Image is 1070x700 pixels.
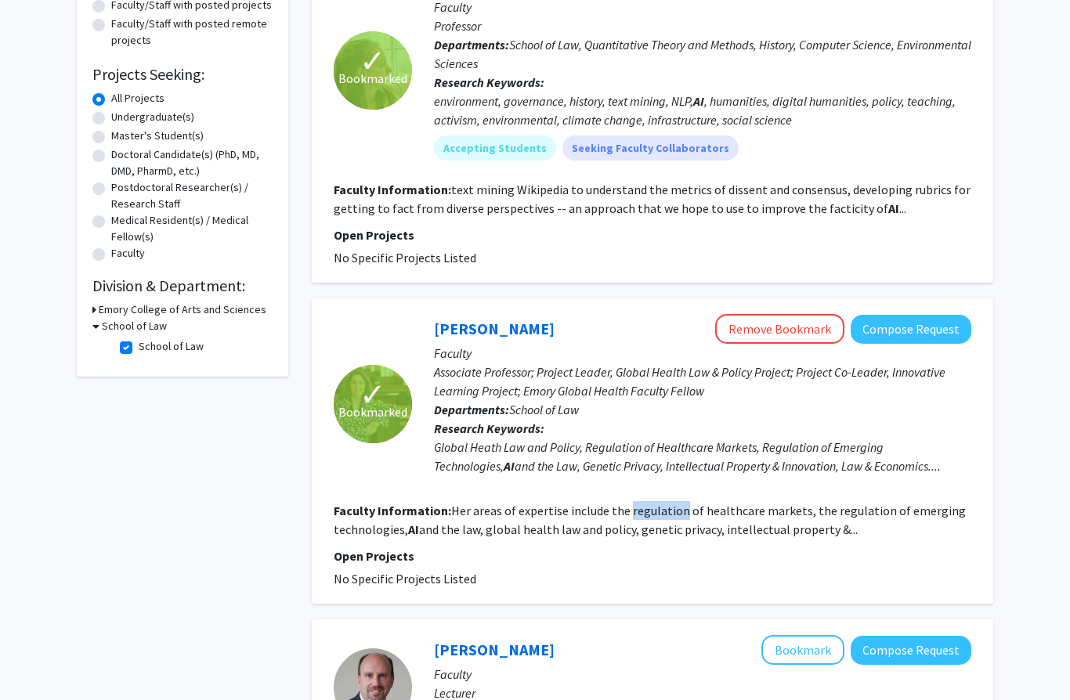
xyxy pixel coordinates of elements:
div: Global Heath Law and Policy, Regulation of Healthcare Markets, Regulation of Emerging Technologie... [434,438,971,476]
a: [PERSON_NAME] [434,319,555,339]
span: Bookmarked [338,403,407,422]
b: Research Keywords: [434,75,544,91]
b: AI [504,459,515,474]
label: Faculty/Staff with posted remote projects [111,16,273,49]
b: Research Keywords: [434,421,544,437]
iframe: Chat [12,630,67,688]
button: Remove Bookmark [715,315,844,345]
span: Bookmarked [338,70,407,88]
label: Undergraduate(s) [111,110,194,126]
button: Add Michael Athans to Bookmarks [761,636,844,666]
span: ✓ [360,54,386,70]
h2: Division & Department: [92,277,273,296]
mat-chip: Seeking Faculty Collaborators [562,136,739,161]
label: All Projects [111,91,164,107]
div: environment, governance, history, text mining, NLP, , humanities, digital humanities, policy, tea... [434,92,971,130]
h2: Projects Seeking: [92,66,273,85]
fg-read-more: text mining Wikipedia to understand the metrics of dissent and consensus, developing rubrics for ... [334,182,971,217]
b: Departments: [434,402,509,418]
b: AI [693,94,704,110]
p: Open Projects [334,547,971,566]
label: Doctoral Candidate(s) (PhD, MD, DMD, PharmD, etc.) [111,147,273,180]
p: Open Projects [334,226,971,245]
b: Faculty Information: [334,503,451,519]
p: Associate Professor; Project Leader, Global Health Law & Policy Project; Project Co-Leader, Innov... [434,363,971,401]
a: [PERSON_NAME] [434,640,555,660]
label: School of Law [139,339,204,355]
span: School of Law, Quantitative Theory and Methods, History, Computer Science, Environmental Sciences [434,38,971,72]
p: Faculty [434,666,971,684]
label: Postdoctoral Researcher(s) / Research Staff [111,180,273,213]
h3: Emory College of Arts and Sciences [99,302,266,319]
b: Faculty Information: [334,182,451,198]
b: AI [408,522,419,538]
fg-read-more: Her areas of expertise include the regulation of healthcare markets, the regulation of emerging t... [334,503,966,538]
label: Faculty [111,246,145,262]
p: Professor [434,17,971,36]
span: ✓ [360,388,386,403]
mat-chip: Accepting Students [434,136,556,161]
button: Compose Request to Michael Athans [851,637,971,666]
h3: School of Law [102,319,167,335]
button: Compose Request to Liza Vertinsky [851,316,971,345]
label: Master's Student(s) [111,128,204,145]
span: No Specific Projects Listed [334,572,476,587]
label: Medical Resident(s) / Medical Fellow(s) [111,213,273,246]
span: School of Law [509,402,579,418]
b: Departments: [434,38,509,53]
b: AI [888,201,899,217]
p: Faculty [434,345,971,363]
span: No Specific Projects Listed [334,251,476,266]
